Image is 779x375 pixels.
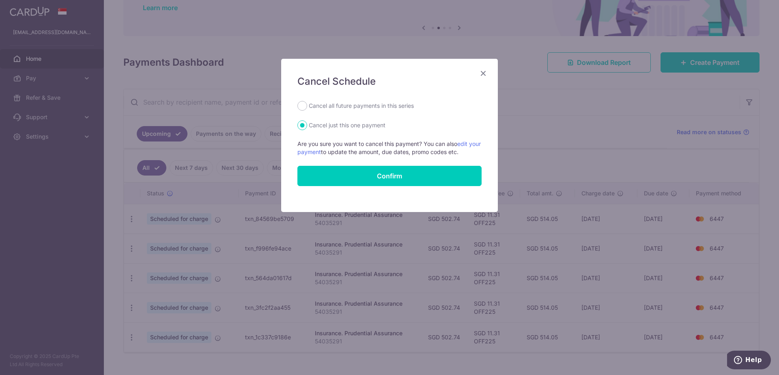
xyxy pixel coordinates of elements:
h5: Cancel Schedule [297,75,482,88]
label: Cancel just this one payment [309,120,385,130]
iframe: Opens a widget where you can find more information [727,351,771,371]
button: Confirm [297,166,482,186]
p: Are you sure you want to cancel this payment? You can also to update the amount, due dates, promo... [297,140,482,156]
label: Cancel all future payments in this series [309,101,414,111]
button: Close [478,69,488,78]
